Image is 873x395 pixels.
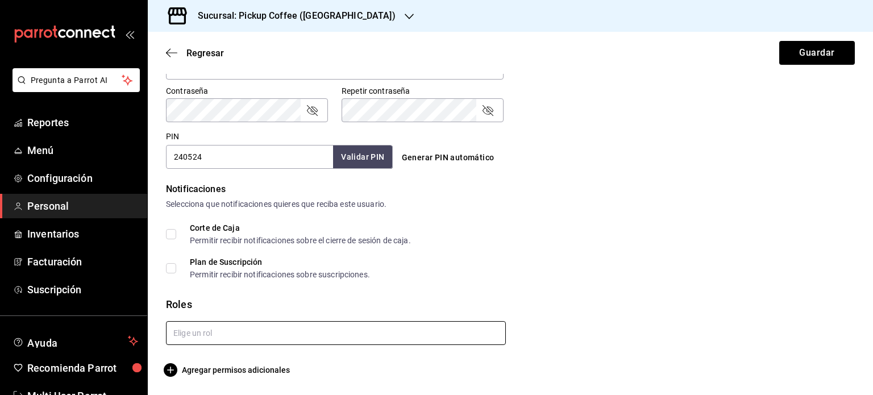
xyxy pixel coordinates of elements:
a: Pregunta a Parrot AI [8,82,140,94]
div: Selecciona que notificaciones quieres que reciba este usuario. [166,198,855,210]
span: Recomienda Parrot [27,360,138,376]
div: Roles [166,297,855,312]
span: Ayuda [27,334,123,348]
div: Permitir recibir notificaciones sobre suscripciones. [190,271,370,278]
button: Agregar permisos adicionales [166,363,290,377]
button: Pregunta a Parrot AI [13,68,140,92]
label: Contraseña [166,87,328,95]
button: Validar PIN [333,145,392,169]
button: Guardar [779,41,855,65]
span: Regresar [186,48,224,59]
h3: Sucursal: Pickup Coffee ([GEOGRAPHIC_DATA]) [189,9,396,23]
div: Notificaciones [166,182,855,196]
span: Pregunta a Parrot AI [31,74,122,86]
span: Suscripción [27,282,138,297]
button: open_drawer_menu [125,30,134,39]
button: passwordField [481,103,494,117]
input: Elige un rol [166,321,506,345]
div: Corte de Caja [190,224,411,232]
span: Facturación [27,254,138,269]
button: Generar PIN automático [397,147,499,168]
span: Configuración [27,171,138,186]
button: passwordField [305,103,319,117]
div: Plan de Suscripción [190,258,370,266]
span: Reportes [27,115,138,130]
input: 3 a 6 dígitos [166,145,333,169]
div: Permitir recibir notificaciones sobre el cierre de sesión de caja. [190,236,411,244]
span: Inventarios [27,226,138,242]
button: Regresar [166,48,224,59]
label: PIN [166,132,179,140]
span: Personal [27,198,138,214]
label: Repetir contraseña [342,87,504,95]
span: Menú [27,143,138,158]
